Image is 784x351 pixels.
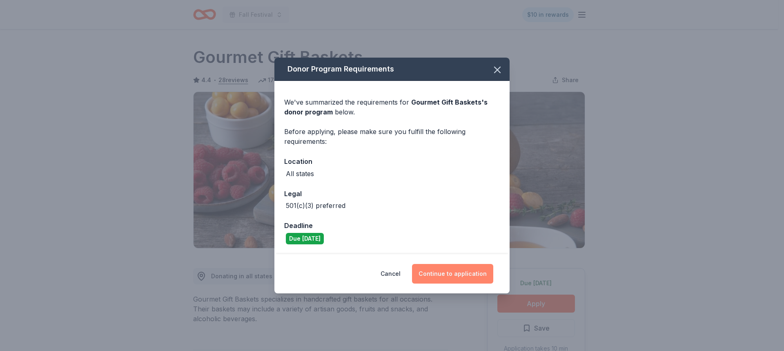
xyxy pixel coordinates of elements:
[284,97,500,117] div: We've summarized the requirements for below.
[284,156,500,167] div: Location
[286,201,345,210] div: 501(c)(3) preferred
[284,220,500,231] div: Deadline
[284,188,500,199] div: Legal
[286,169,314,179] div: All states
[284,127,500,146] div: Before applying, please make sure you fulfill the following requirements:
[381,264,401,284] button: Cancel
[286,233,324,244] div: Due [DATE]
[412,264,493,284] button: Continue to application
[274,58,510,81] div: Donor Program Requirements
